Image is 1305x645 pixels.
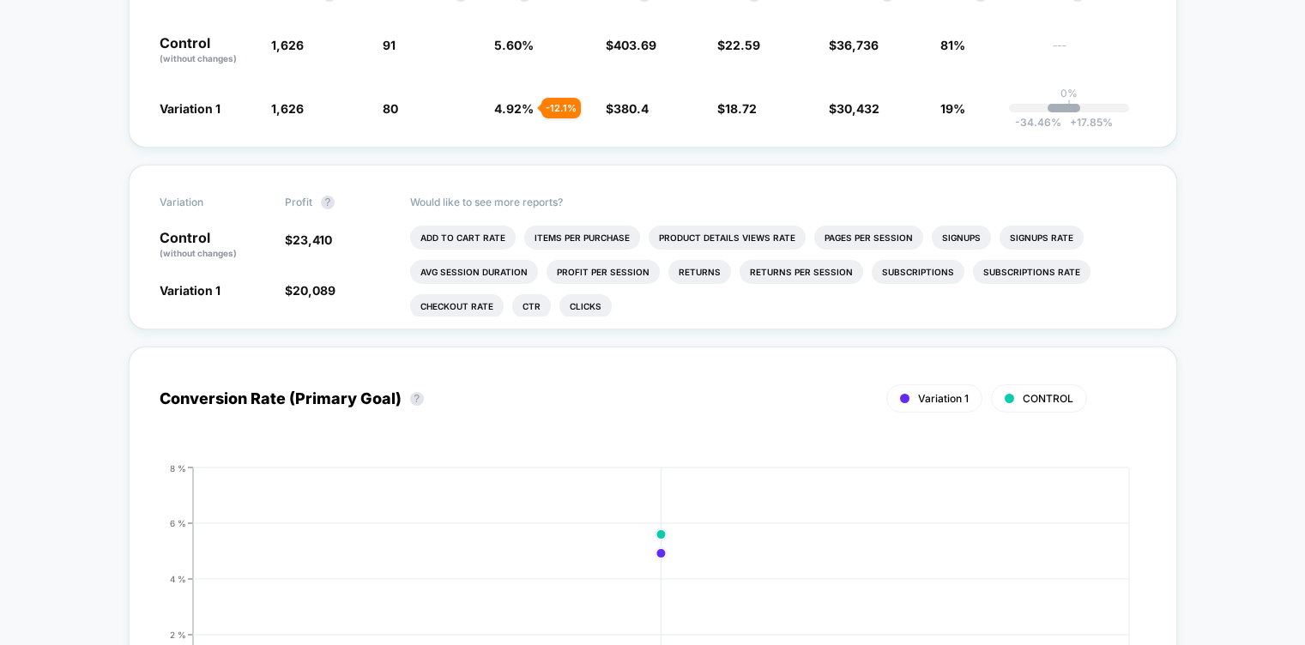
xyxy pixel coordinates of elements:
span: --- [1052,40,1146,65]
li: Ctr [512,294,551,318]
span: 80 [383,101,398,116]
span: $ [829,38,879,52]
span: $ [285,232,332,247]
span: $ [606,38,656,52]
li: Product Details Views Rate [649,226,806,250]
span: 19% [940,101,965,116]
span: (without changes) [160,248,237,258]
li: Avg Session Duration [410,260,538,284]
li: Subscriptions Rate [973,260,1091,284]
button: ? [321,196,335,209]
span: 22.59 [725,38,760,52]
span: $ [717,101,757,116]
span: 81% [940,38,965,52]
span: Variation 1 [160,101,221,116]
span: $ [285,283,335,298]
span: Variation 1 [160,283,221,298]
span: 403.69 [613,38,656,52]
tspan: 4 % [170,573,186,583]
span: $ [717,38,760,52]
li: Returns Per Session [740,260,863,284]
span: CONTROL [1023,392,1073,405]
span: 23,410 [293,232,332,247]
span: 4.92 % [494,101,534,116]
li: Clicks [559,294,612,318]
span: 30,432 [837,101,879,116]
p: 0% [1060,87,1078,99]
span: 1,626 [271,38,304,52]
li: Signups Rate [1000,226,1084,250]
li: Pages Per Session [814,226,923,250]
span: $ [829,101,879,116]
button: ? [410,392,424,406]
p: | [1067,99,1071,112]
li: Checkout Rate [410,294,504,318]
p: Would like to see more reports? [410,196,1146,208]
span: 17.85 % [1061,116,1113,129]
span: + [1070,116,1077,129]
li: Subscriptions [872,260,964,284]
span: $ [606,101,649,116]
span: -34.46 % [1015,116,1061,129]
span: 36,736 [837,38,879,52]
p: Control [160,36,254,65]
span: 18.72 [725,101,757,116]
span: 1,626 [271,101,304,116]
li: Items Per Purchase [524,226,640,250]
li: Returns [668,260,731,284]
tspan: 6 % [170,517,186,527]
span: Variation 1 [918,392,969,405]
span: Variation [160,196,254,209]
li: Profit Per Session [547,260,660,284]
span: Profit [285,196,312,208]
span: 91 [383,38,396,52]
div: - 12.1 % [541,98,581,118]
p: Control [160,231,268,260]
tspan: 8 % [170,462,186,473]
li: Signups [932,226,991,250]
span: 5.60 % [494,38,534,52]
span: 20,089 [293,283,335,298]
tspan: 2 % [170,629,186,639]
li: Add To Cart Rate [410,226,516,250]
span: 380.4 [613,101,649,116]
span: (without changes) [160,53,237,63]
